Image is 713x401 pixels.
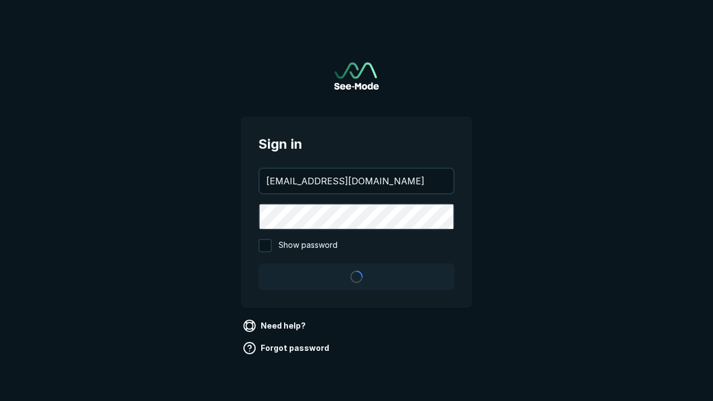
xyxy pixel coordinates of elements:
img: See-Mode Logo [334,62,379,90]
a: Need help? [241,317,310,335]
a: Go to sign in [334,62,379,90]
span: Sign in [258,134,455,154]
span: Show password [279,239,338,252]
input: your@email.com [260,169,453,193]
a: Forgot password [241,339,334,357]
